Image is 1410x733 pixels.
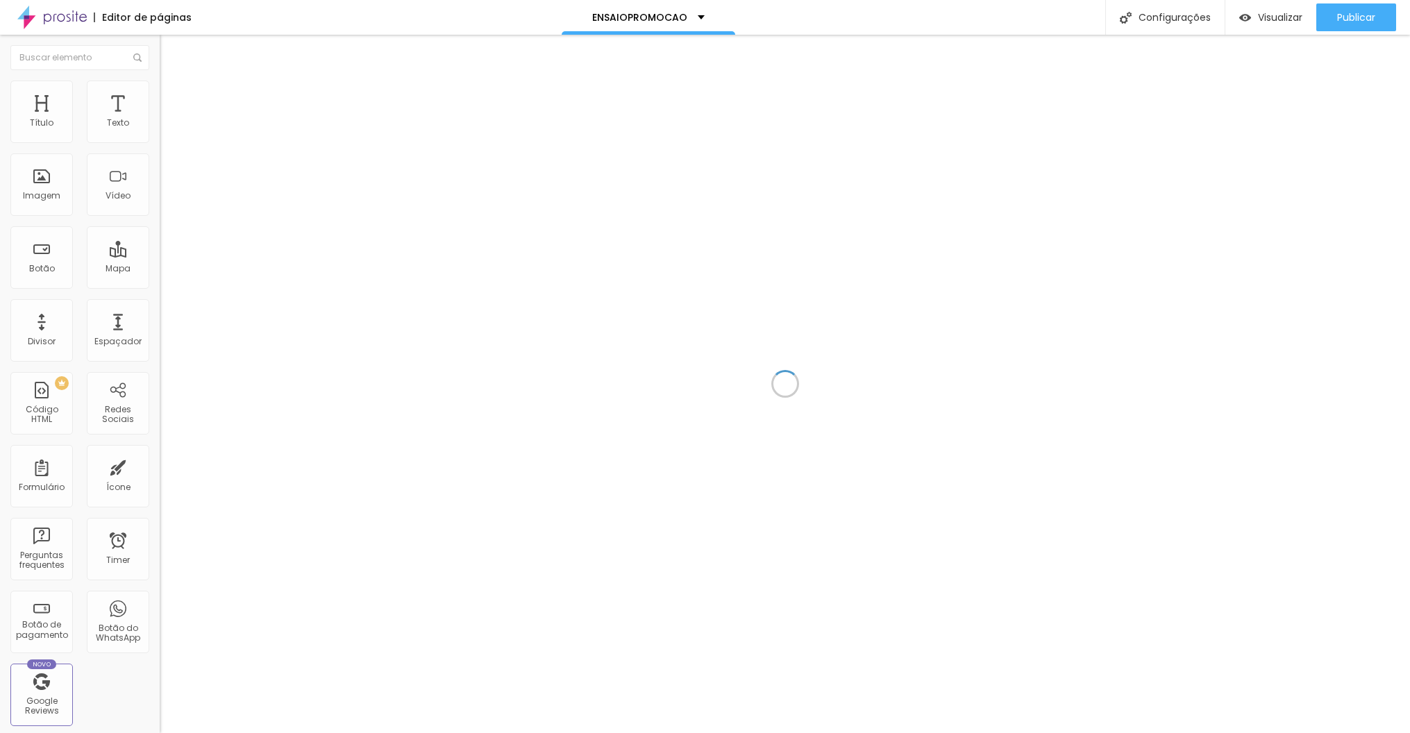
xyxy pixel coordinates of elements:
img: Icone [133,53,142,62]
img: Icone [1120,12,1132,24]
div: Imagem [23,191,60,201]
div: Divisor [28,337,56,346]
div: Formulário [19,482,65,492]
div: Código HTML [14,405,69,425]
div: Título [30,118,53,128]
div: Google Reviews [14,696,69,716]
div: Redes Sociais [90,405,145,425]
div: Editor de páginas [94,12,192,22]
div: Perguntas frequentes [14,550,69,571]
div: Novo [27,659,57,669]
div: Botão de pagamento [14,620,69,640]
div: Timer [106,555,130,565]
div: Espaçador [94,337,142,346]
div: Mapa [106,264,131,273]
div: Ícone [106,482,131,492]
p: ENSAIOPROMOCAO [592,12,687,22]
img: view-1.svg [1239,12,1251,24]
div: Texto [107,118,129,128]
span: Visualizar [1258,12,1302,23]
button: Visualizar [1225,3,1316,31]
div: Botão do WhatsApp [90,623,145,643]
div: Vídeo [106,191,131,201]
div: Botão [29,264,55,273]
span: Publicar [1337,12,1375,23]
button: Publicar [1316,3,1396,31]
input: Buscar elemento [10,45,149,70]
